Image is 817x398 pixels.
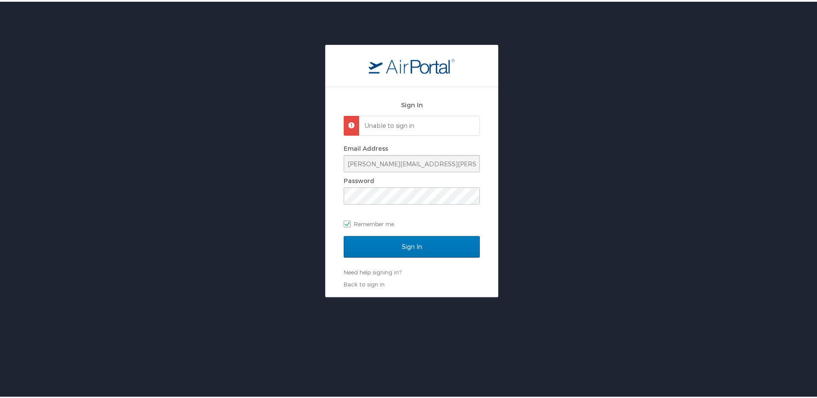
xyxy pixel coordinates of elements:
p: Unable to sign in [365,120,472,128]
a: Need help signing in? [344,267,401,274]
h2: Sign In [344,98,480,108]
label: Remember me [344,216,480,229]
label: Email Address [344,143,388,150]
input: Sign In [344,234,480,256]
label: Password [344,175,374,183]
a: Back to sign in [344,279,385,286]
img: logo [369,56,455,72]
